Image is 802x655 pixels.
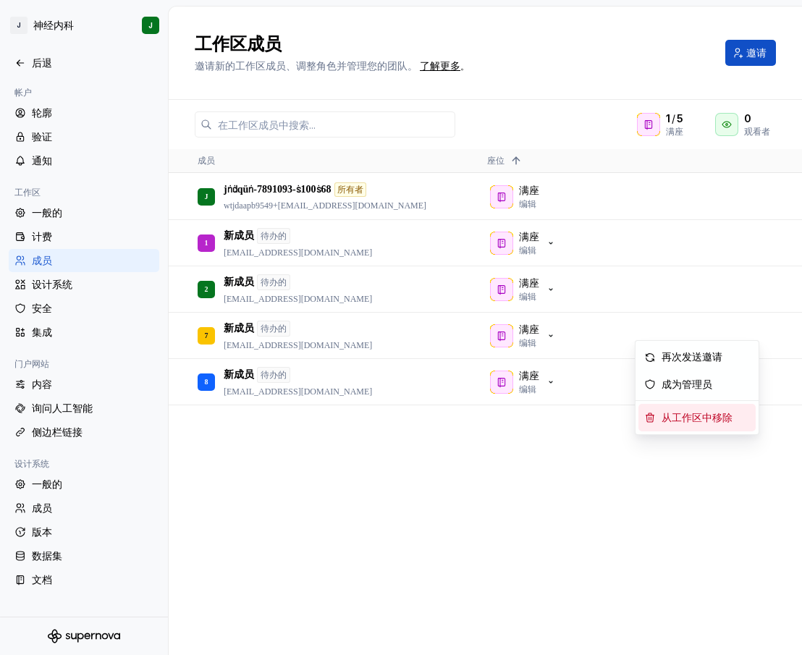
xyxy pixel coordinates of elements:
font: 1 [205,239,208,247]
a: 文档 [9,568,159,591]
font: 安全 [32,302,52,314]
button: 邀请 [725,40,776,66]
font: 从工作区中移除 [662,413,733,423]
font: 1 [666,112,670,124]
font: 验证 [32,130,52,143]
font: 满座 [519,371,539,381]
font: 侧边栏链接 [32,426,83,438]
font: 设计系统 [14,458,49,469]
a: 设计系统 [9,273,159,296]
font: 待办的 [261,277,287,287]
button: J神经内科J [3,9,165,41]
font: 满座 [519,324,539,335]
a: 数据集 [9,544,159,567]
font: 内容 [32,378,52,390]
font: 8 [205,378,208,386]
font: 成员 [32,254,52,266]
font: [EMAIL_ADDRESS][DOMAIN_NAME] [224,248,372,258]
a: 成员 [9,249,159,272]
font: 一般的 [32,206,62,219]
font: 成为管理员 [662,379,712,389]
font: 编辑 [519,338,536,348]
button: 满座编辑 [487,229,562,258]
a: 集成 [9,321,159,344]
div: 上下文菜单 [635,340,759,435]
a: 了解更多 [420,59,460,73]
font: jṅḋqüṅ-7891093-ṡ100ṡ68 [224,184,332,195]
font: 待办的 [261,231,287,241]
a: 成员 [9,496,159,520]
a: 询问人工智能 [9,397,159,420]
font: 工作区成员 [195,33,282,54]
font: 神经内科 [33,19,74,31]
font: 新成员 [224,276,254,287]
font: 编辑 [519,292,536,302]
a: 内容 [9,373,159,396]
a: 轮廓 [9,101,159,124]
font: 满座 [519,278,539,289]
font: J [148,21,153,30]
font: 通知 [32,154,52,166]
font: 版本 [32,525,52,538]
a: 版本 [9,520,159,544]
font: 数据集 [32,549,62,562]
font: [EMAIL_ADDRESS][DOMAIN_NAME] [224,386,372,397]
font: 新成员 [224,230,254,241]
font: 询问人工智能 [32,402,93,414]
font: 成员 [32,502,52,514]
font: 。 [460,61,469,72]
button: 满座编辑 [487,321,562,350]
button: 满座编辑 [487,368,562,397]
a: 一般的 [9,473,159,496]
font: [EMAIL_ADDRESS][DOMAIN_NAME] [224,294,372,304]
font: 新成员 [224,323,254,334]
font: 座位 [487,155,505,166]
font: 了解更多 [420,59,460,72]
font: 0 [744,112,751,124]
font: 帐户 [14,87,32,98]
svg: 超新星标志 [48,629,120,643]
font: 文档 [32,573,52,586]
font: 所有者 [337,185,363,195]
font: wtjdaapb9549+[EMAIL_ADDRESS][DOMAIN_NAME] [224,200,426,211]
font: 新成员 [224,369,254,380]
a: 后退 [9,51,159,75]
font: 再次发送邀请 [662,352,722,363]
font: 待办的 [261,324,287,334]
font: 编辑 [519,245,536,255]
font: 待办的 [261,370,287,380]
font: 观看者 [744,126,770,137]
font: 2 [205,285,208,293]
a: 计费 [9,225,159,248]
font: 集成 [32,326,52,338]
font: 编辑 [519,384,536,394]
font: 成员 [198,155,215,166]
font: 轮廓 [32,106,52,119]
font: 工作区 [14,187,41,198]
font: 计费 [32,230,52,242]
a: 一般的 [9,201,159,224]
font: 满座 [519,232,539,242]
font: 满座 [666,126,683,137]
font: 邀请 [746,46,767,59]
font: 7 [205,331,208,339]
font: 一般的 [32,478,62,490]
a: 安全 [9,297,159,320]
font: / [672,112,675,124]
font: 邀请新的工作区成员、调整角色并管理您的团队。 [195,59,418,72]
button: 满座编辑 [487,275,562,304]
input: 在工作区成员中搜索... [212,111,455,138]
a: 验证 [9,125,159,148]
a: 侧边栏链接 [9,421,159,444]
font: [EMAIL_ADDRESS][DOMAIN_NAME] [224,340,372,350]
font: 门户网站 [14,358,49,369]
font: J [17,22,21,29]
font: 设计系统 [32,278,72,290]
a: 通知 [9,149,159,172]
font: 后退 [32,56,52,69]
font: 5 [677,112,683,124]
font: J [205,193,208,200]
